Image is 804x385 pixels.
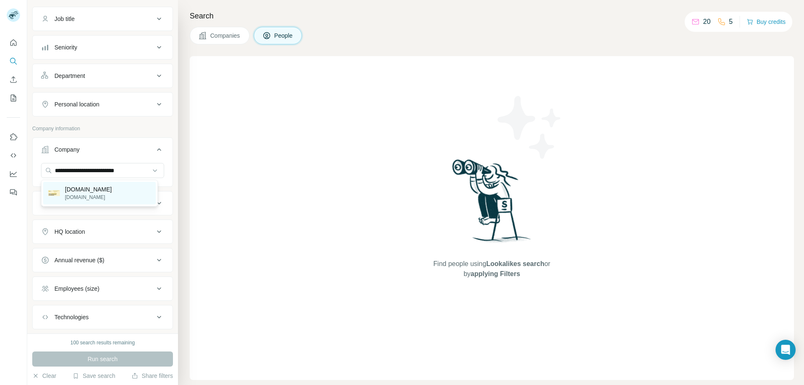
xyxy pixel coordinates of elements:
[7,8,20,22] img: Avatar
[54,145,80,154] div: Company
[131,372,173,380] button: Share filters
[7,90,20,106] button: My lists
[33,140,173,163] button: Company
[33,193,173,213] button: Industry
[48,190,60,196] img: the-creators.agency
[448,157,536,251] img: Surfe Illustration - Woman searching with binoculars
[54,284,99,293] div: Employees (size)
[471,270,520,277] span: applying Filters
[32,125,173,132] p: Company information
[33,9,173,29] button: Job title
[747,16,786,28] button: Buy credits
[7,35,20,50] button: Quick start
[729,17,733,27] p: 5
[33,94,173,114] button: Personal location
[33,66,173,86] button: Department
[32,372,56,380] button: Clear
[7,185,20,200] button: Feedback
[54,256,104,264] div: Annual revenue ($)
[425,259,559,279] span: Find people using or by
[54,227,85,236] div: HQ location
[70,339,135,346] div: 100 search results remaining
[54,72,85,80] div: Department
[33,37,173,57] button: Seniority
[492,90,567,165] img: Surfe Illustration - Stars
[776,340,796,360] div: Open Intercom Messenger
[72,372,115,380] button: Save search
[703,17,711,27] p: 20
[54,43,77,52] div: Seniority
[7,54,20,69] button: Search
[7,148,20,163] button: Use Surfe API
[33,250,173,270] button: Annual revenue ($)
[65,185,112,194] p: [DOMAIN_NAME]
[54,100,99,109] div: Personal location
[274,31,294,40] span: People
[33,307,173,327] button: Technologies
[54,15,75,23] div: Job title
[486,260,544,267] span: Lookalikes search
[7,129,20,145] button: Use Surfe on LinkedIn
[54,313,89,321] div: Technologies
[190,10,794,22] h4: Search
[65,194,112,201] p: [DOMAIN_NAME]
[7,166,20,181] button: Dashboard
[7,72,20,87] button: Enrich CSV
[33,279,173,299] button: Employees (size)
[210,31,241,40] span: Companies
[33,222,173,242] button: HQ location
